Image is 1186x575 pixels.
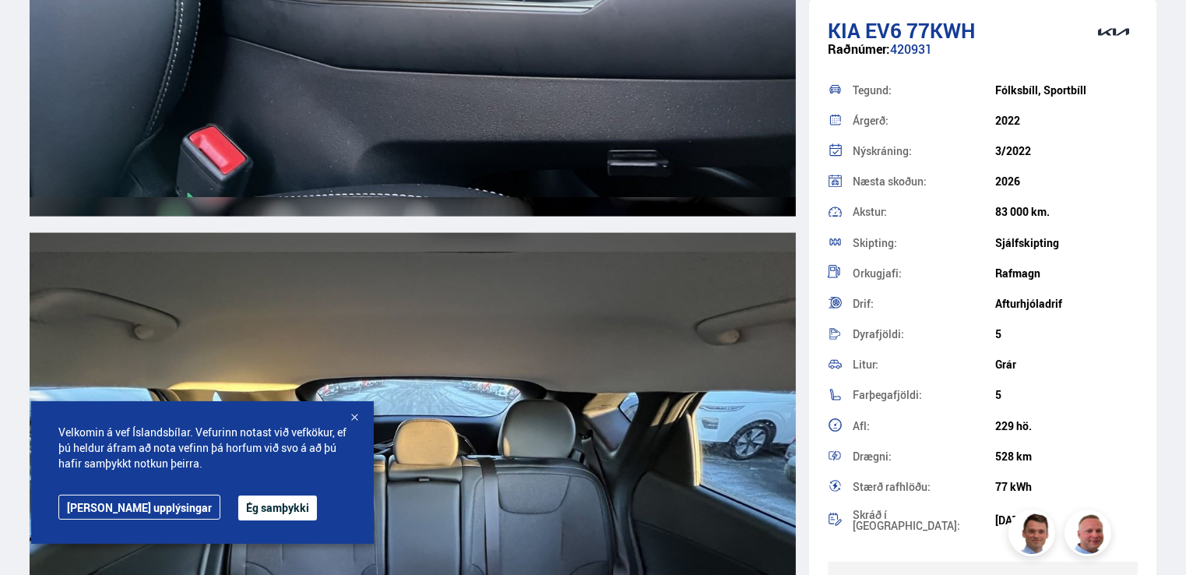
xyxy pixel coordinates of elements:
[828,16,860,44] span: Kia
[853,510,995,531] div: Skráð í [GEOGRAPHIC_DATA]:
[1067,512,1114,559] img: siFngHWaQ9KaOqBr.png
[238,496,317,520] button: Ég samþykki
[995,84,1138,97] div: Fólksbíll, Sportbíll
[1082,8,1145,56] img: brand logo
[995,298,1138,310] div: Afturhjóladrif
[995,514,1138,527] div: [DATE]
[853,176,995,187] div: Næsta skoðun:
[995,420,1138,432] div: 229 hö.
[995,267,1138,280] div: Rafmagn
[995,115,1138,127] div: 2022
[853,206,995,217] div: Akstur:
[828,42,1138,72] div: 420931
[853,146,995,157] div: Nýskráning:
[995,175,1138,188] div: 2026
[58,495,220,520] a: [PERSON_NAME] upplýsingar
[853,390,995,400] div: Farþegafjöldi:
[853,482,995,492] div: Stærð rafhlöðu:
[995,145,1138,157] div: 3/2022
[995,206,1138,218] div: 83 000 km.
[853,329,995,340] div: Dyrafjöldi:
[853,359,995,370] div: Litur:
[853,115,995,126] div: Árgerð:
[853,238,995,249] div: Skipting:
[853,85,995,96] div: Tegund:
[853,298,995,309] div: Drif:
[853,421,995,432] div: Afl:
[828,41,890,58] span: Raðnúmer:
[12,6,59,53] button: Open LiveChat chat widget
[995,237,1138,249] div: Sjálfskipting
[995,481,1138,493] div: 77 kWh
[865,16,975,44] span: EV6 77KWH
[995,328,1138,340] div: 5
[995,450,1138,463] div: 528 km
[1011,512,1058,559] img: FbJEzSuNWCJXmdc-.webp
[995,389,1138,401] div: 5
[853,268,995,279] div: Orkugjafi:
[853,451,995,462] div: Drægni:
[995,358,1138,371] div: Grár
[58,425,347,471] span: Velkomin á vef Íslandsbílar. Vefurinn notast við vefkökur, ef þú heldur áfram að nota vefinn þá h...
